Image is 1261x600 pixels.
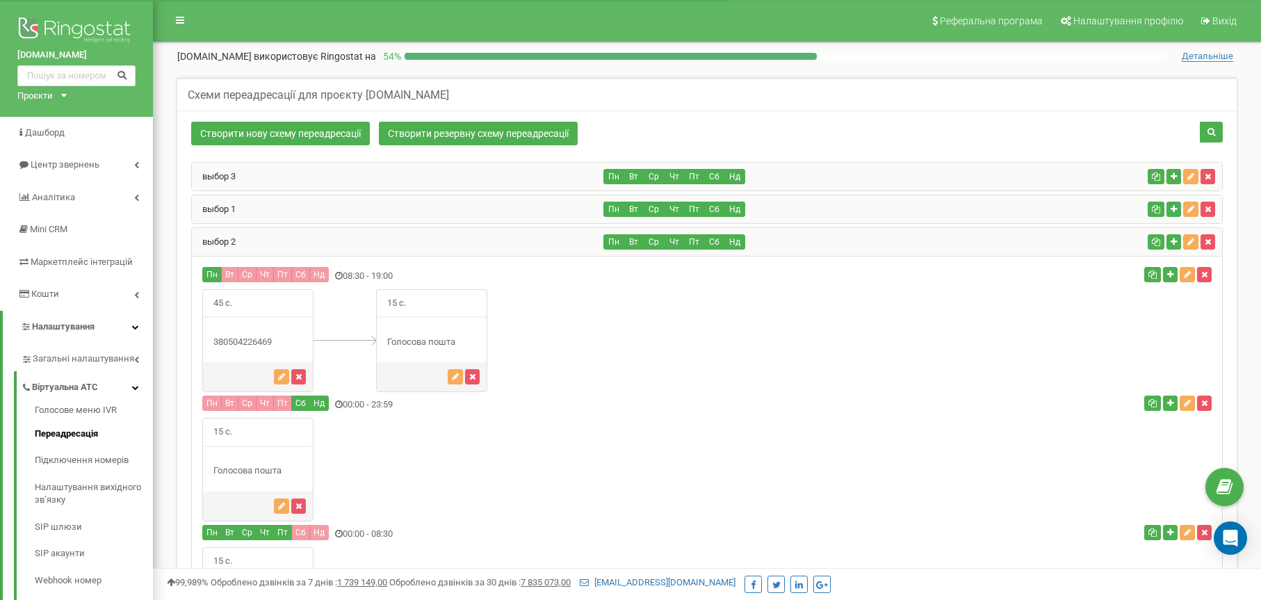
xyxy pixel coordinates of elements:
[35,474,153,514] a: Налаштування вихідного зв’язку
[221,267,238,282] button: Вт
[32,192,75,202] span: Аналiтика
[238,267,257,282] button: Ср
[202,525,222,540] button: Пн
[704,169,725,184] button: Сб
[664,234,685,250] button: Чт
[603,202,624,217] button: Пн
[389,577,571,587] span: Оброблено дзвінків за 30 днів :
[704,202,725,217] button: Сб
[203,336,313,349] div: 380504226469
[177,49,376,63] p: [DOMAIN_NAME]
[256,525,274,540] button: Чт
[273,267,292,282] button: Пт
[17,90,53,103] div: Проєкти
[221,525,238,540] button: Вт
[203,464,313,478] div: Голосова пошта
[221,396,238,411] button: Вт
[35,567,153,594] a: Webhook номер
[273,525,292,540] button: Пт
[1182,51,1233,62] span: Детальніше
[724,202,745,217] button: Нд
[1073,15,1183,26] span: Налаштування профілю
[202,396,222,411] button: Пн
[25,127,65,138] span: Дашборд
[376,49,405,63] p: 54 %
[191,122,370,145] a: Створити нову схему переадресації
[31,159,99,170] span: Центр звернень
[254,51,376,62] span: використовує Ringostat на
[17,14,136,49] img: Ringostat logo
[664,169,685,184] button: Чт
[30,224,67,234] span: Mini CRM
[684,202,705,217] button: Пт
[704,234,725,250] button: Сб
[644,234,665,250] button: Ср
[291,396,310,411] button: Сб
[192,204,236,214] a: выбор 1
[724,234,745,250] button: Нд
[603,234,624,250] button: Пн
[17,65,136,86] input: Пошук за номером
[624,169,644,184] button: Вт
[203,548,243,575] span: 15 с.
[624,234,644,250] button: Вт
[603,169,624,184] button: Пн
[684,234,705,250] button: Пт
[202,267,222,282] button: Пн
[580,577,735,587] a: [EMAIL_ADDRESS][DOMAIN_NAME]
[21,343,153,371] a: Загальні налаштування
[309,267,329,282] button: Нд
[192,525,879,544] div: 00:00 - 08:30
[1214,521,1247,555] div: Open Intercom Messenger
[192,267,879,286] div: 08:30 - 19:00
[211,577,387,587] span: Оброблено дзвінків за 7 днів :
[624,202,644,217] button: Вт
[188,89,449,102] h5: Схеми переадресації для проєкту [DOMAIN_NAME]
[35,540,153,567] a: SIP акаунти
[21,371,153,400] a: Віртуальна АТС
[31,289,59,299] span: Кошти
[192,171,236,181] a: выбор 3
[33,352,134,366] span: Загальні налаштування
[664,202,685,217] button: Чт
[256,396,274,411] button: Чт
[3,311,153,343] a: Налаштування
[644,202,665,217] button: Ср
[521,577,571,587] u: 7 835 073,00
[167,577,209,587] span: 99,989%
[644,169,665,184] button: Ср
[291,267,310,282] button: Сб
[203,290,243,317] span: 45 с.
[238,525,257,540] button: Ср
[35,404,153,421] a: Голосове меню IVR
[238,396,257,411] button: Ср
[32,321,95,332] span: Налаштування
[203,419,243,446] span: 15 с.
[17,49,136,62] a: [DOMAIN_NAME]
[35,514,153,541] a: SIP шлюзи
[32,381,98,394] span: Віртуальна АТС
[684,169,705,184] button: Пт
[31,257,133,267] span: Маркетплейс інтеграцій
[192,236,236,247] a: выбор 2
[1200,122,1223,143] button: Пошук схеми переадресації
[35,447,153,474] a: Підключення номерів
[1212,15,1237,26] span: Вихід
[35,421,153,448] a: Переадресація
[273,396,292,411] button: Пт
[940,15,1043,26] span: Реферальна програма
[291,525,310,540] button: Сб
[377,336,487,349] div: Голосова пошта
[724,169,745,184] button: Нд
[337,577,387,587] u: 1 739 149,00
[377,290,416,317] span: 15 с.
[379,122,578,145] a: Створити резервну схему переадресації
[256,267,274,282] button: Чт
[309,396,329,411] button: Нд
[192,396,879,414] div: 00:00 - 23:59
[309,525,329,540] button: Нд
